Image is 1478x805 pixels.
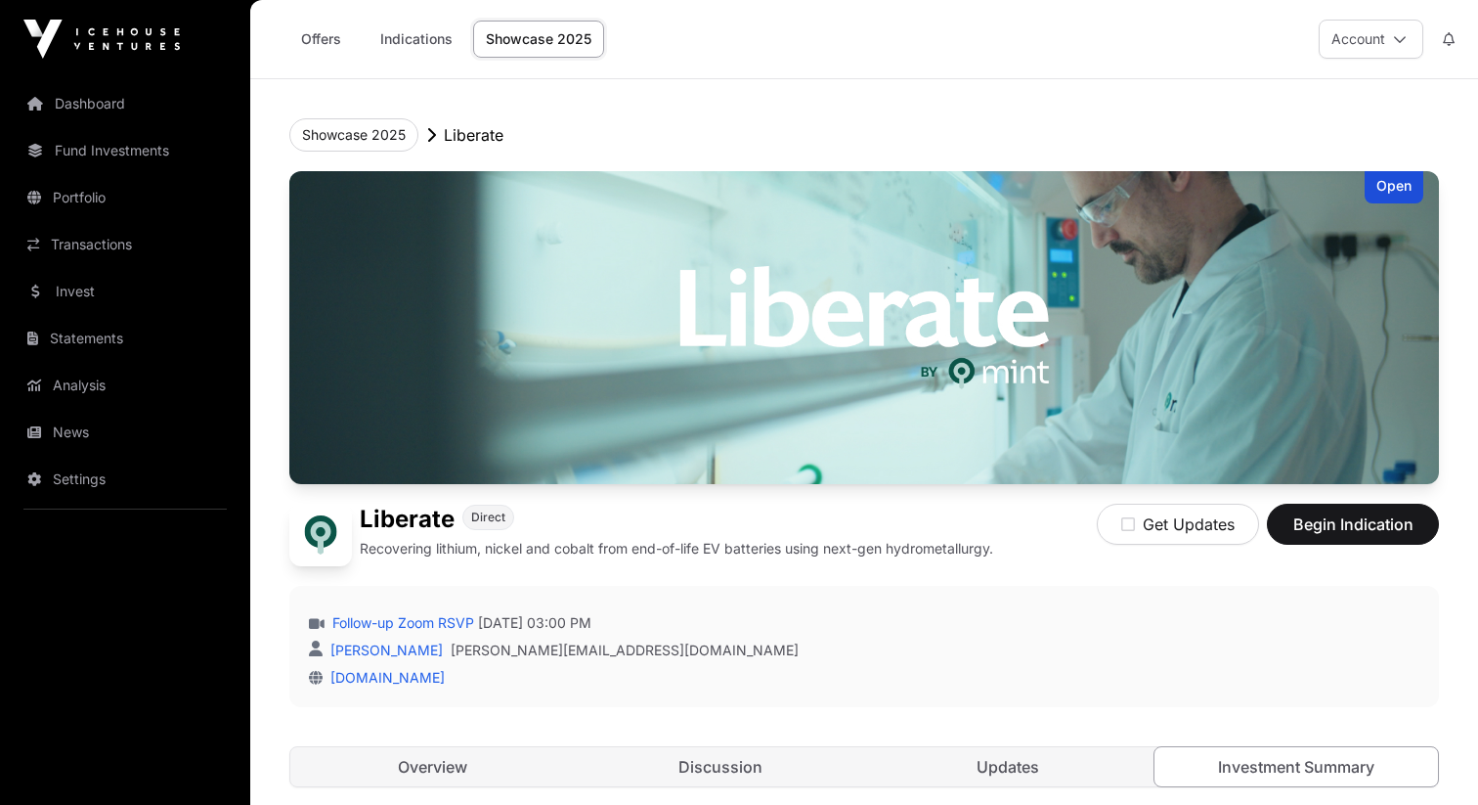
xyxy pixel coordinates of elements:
[579,747,863,786] a: Discussion
[328,613,474,633] a: Follow-up Zoom RSVP
[1267,504,1439,545] button: Begin Indication
[473,21,604,58] a: Showcase 2025
[16,317,235,360] a: Statements
[282,21,360,58] a: Offers
[471,510,505,525] span: Direct
[1267,523,1439,543] a: Begin Indication
[866,747,1151,786] a: Updates
[1319,20,1423,59] button: Account
[326,642,443,658] a: [PERSON_NAME]
[290,747,575,786] a: Overview
[360,504,455,535] h1: Liberate
[289,504,352,566] img: Liberate
[1291,513,1414,536] span: Begin Indication
[290,747,1438,786] nav: Tabs
[16,223,235,266] a: Transactions
[16,176,235,219] a: Portfolio
[23,20,180,59] img: Icehouse Ventures Logo
[16,129,235,172] a: Fund Investments
[323,669,445,686] a: [DOMAIN_NAME]
[1380,711,1478,805] iframe: Chat Widget
[16,411,235,454] a: News
[16,270,235,313] a: Invest
[289,118,418,152] button: Showcase 2025
[360,539,993,559] p: Recovering lithium, nickel and cobalt from end-of-life EV batteries using next-gen hydrometallurgy.
[451,641,799,660] a: [PERSON_NAME][EMAIL_ADDRESS][DOMAIN_NAME]
[16,458,235,501] a: Settings
[478,613,591,633] span: [DATE] 03:00 PM
[1365,171,1423,203] div: Open
[1097,504,1259,545] button: Get Updates
[16,364,235,407] a: Analysis
[368,21,465,58] a: Indications
[289,171,1439,484] img: Liberate
[16,82,235,125] a: Dashboard
[1153,746,1440,787] a: Investment Summary
[444,123,503,147] p: Liberate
